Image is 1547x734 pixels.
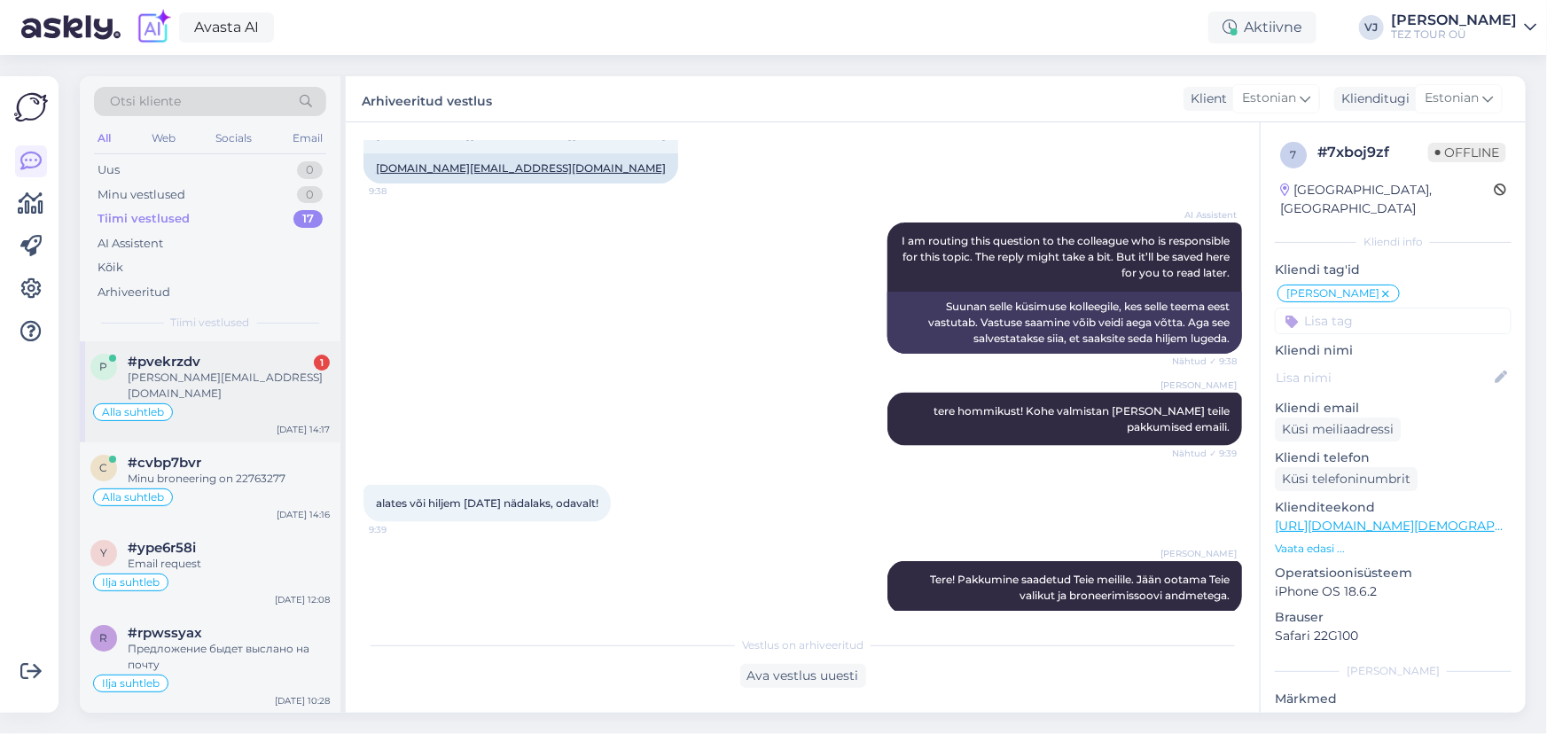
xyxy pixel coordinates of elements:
span: #cvbp7bvr [128,455,201,471]
span: 9:38 [369,184,435,198]
span: [PERSON_NAME] [1160,547,1237,560]
div: Minu broneering on 22763277 [128,471,330,487]
div: [DATE] 14:17 [277,423,330,436]
div: 0 [297,186,323,204]
div: [DATE] 12:08 [275,593,330,606]
div: All [94,127,114,150]
span: AI Assistent [1170,208,1237,222]
div: Arhiveeritud [98,284,170,301]
div: Uus [98,161,120,179]
div: [GEOGRAPHIC_DATA], [GEOGRAPHIC_DATA] [1280,181,1494,218]
div: Klienditugi [1334,90,1410,108]
div: [DATE] 10:28 [275,694,330,707]
div: Küsi telefoninumbrit [1275,467,1418,491]
span: Ilja suhtleb [102,577,160,588]
p: Kliendi email [1275,399,1512,418]
span: c [100,461,108,474]
div: [DATE] 14:16 [277,508,330,521]
span: Alla suhtleb [102,492,164,503]
input: Lisa tag [1275,308,1512,334]
p: Vaata edasi ... [1275,541,1512,557]
div: [PERSON_NAME] [1391,13,1517,27]
div: Minu vestlused [98,186,185,204]
div: Kliendi info [1275,234,1512,250]
div: Kõik [98,259,123,277]
div: [PERSON_NAME][EMAIL_ADDRESS][DOMAIN_NAME] [128,370,330,402]
span: Otsi kliente [110,92,181,111]
span: Offline [1428,143,1506,162]
div: Socials [212,127,255,150]
span: 7 [1291,148,1297,161]
span: 9:39 [369,523,435,536]
span: Estonian [1242,89,1296,108]
span: Estonian [1425,89,1479,108]
input: Lisa nimi [1276,368,1491,387]
span: Nähtud ✓ 9:38 [1170,355,1237,368]
div: Предложение быдет выслано на почту [128,641,330,673]
span: #pvekrzdv [128,354,200,370]
div: 17 [293,210,323,228]
span: tere hommikust! Kohe valmistan [PERSON_NAME] teile pakkumised emaili. [934,404,1232,433]
div: Küsi meiliaadressi [1275,418,1401,441]
div: Suunan selle küsimuse kolleegile, kes selle teema eest vastutab. Vastuse saamine võib veidi aega ... [887,292,1242,354]
div: Tiimi vestlused [98,210,190,228]
span: I am routing this question to the colleague who is responsible for this topic. The reply might ta... [902,234,1232,279]
a: [PERSON_NAME]TEZ TOUR OÜ [1391,13,1536,42]
span: Nähtud ✓ 9:39 [1170,447,1237,460]
a: [DOMAIN_NAME][EMAIL_ADDRESS][DOMAIN_NAME] [376,161,666,175]
span: Vestlus on arhiveeritud [742,637,863,653]
p: Märkmed [1275,690,1512,708]
a: Avasta AI [179,12,274,43]
div: VJ [1359,15,1384,40]
span: r [100,631,108,644]
div: # 7xboj9zf [1317,142,1428,163]
span: Ilja suhtleb [102,678,160,689]
span: [PERSON_NAME] [1286,288,1379,299]
p: Kliendi tag'id [1275,261,1512,279]
div: [PERSON_NAME] [1275,663,1512,679]
div: Web [148,127,179,150]
p: Kliendi telefon [1275,449,1512,467]
span: Alla suhtleb [102,407,164,418]
div: TEZ TOUR OÜ [1391,27,1517,42]
img: Askly Logo [14,90,48,124]
span: #ype6r58i [128,540,196,556]
div: 0 [297,161,323,179]
div: AI Assistent [98,235,163,253]
label: Arhiveeritud vestlus [362,87,492,111]
div: Email request [128,556,330,572]
p: Klienditeekond [1275,498,1512,517]
span: p [100,360,108,373]
div: Aktiivne [1208,12,1317,43]
img: explore-ai [135,9,172,46]
div: Email [289,127,326,150]
div: Klient [1184,90,1227,108]
span: #rpwssyax [128,625,202,641]
p: iPhone OS 18.6.2 [1275,582,1512,601]
span: Tiimi vestlused [171,315,250,331]
span: [PERSON_NAME] [1160,379,1237,392]
p: Kliendi nimi [1275,341,1512,360]
span: Tere! Pakkumine saadetud Teie meilile. Jään ootama Teie valikut ja broneerimissoovi andmetega. [930,573,1232,602]
p: Brauser [1275,608,1512,627]
div: Ava vestlus uuesti [740,664,866,688]
p: Operatsioonisüsteem [1275,564,1512,582]
p: Safari 22G100 [1275,627,1512,645]
span: alates või hiljem [DATE] nädalaks, odavalt! [376,496,598,510]
span: y [100,546,107,559]
div: 1 [314,355,330,371]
